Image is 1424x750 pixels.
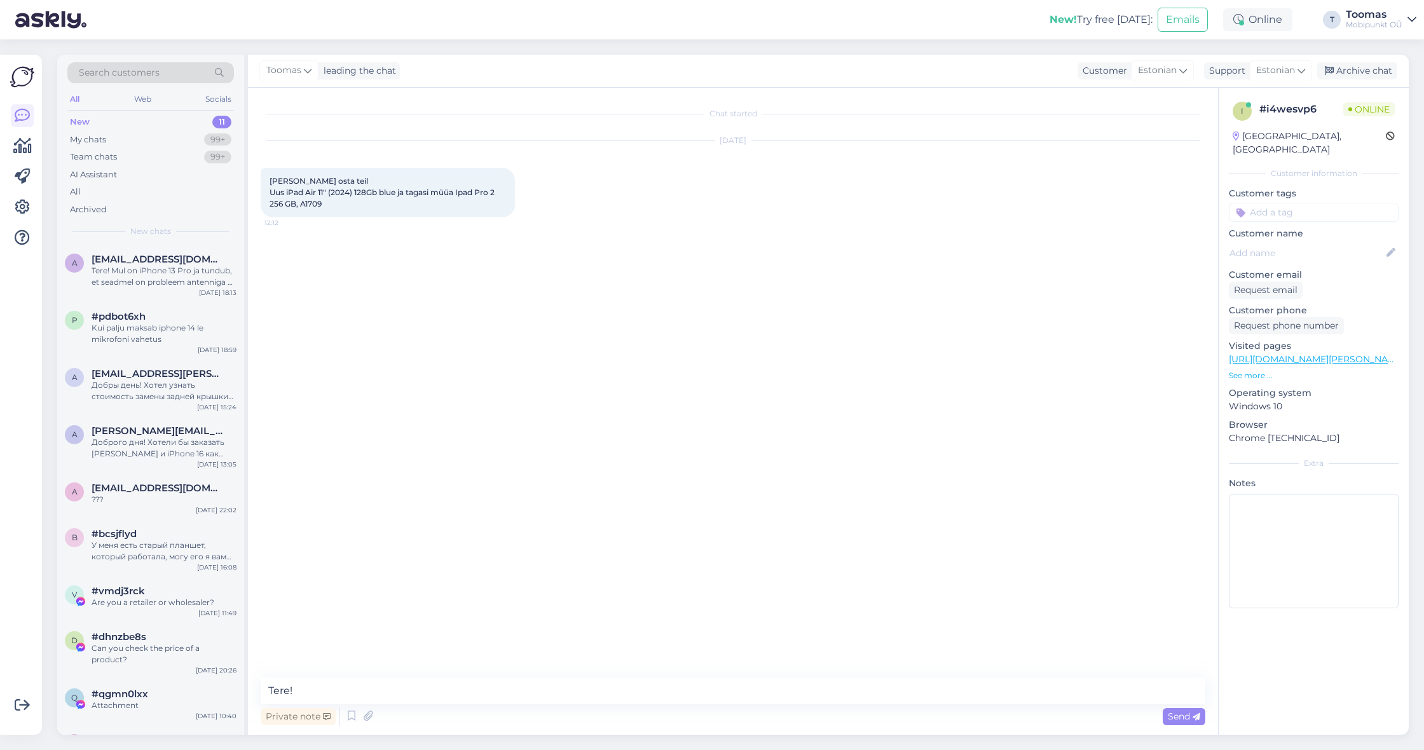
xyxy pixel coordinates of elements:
[70,133,106,146] div: My chats
[71,693,78,702] span: q
[270,176,496,208] span: [PERSON_NAME] osta teil Uus iPad Air 11" (2024) 128Gb blue ja tagasi müüa Ipad Pro 2 256 GB, A1709
[1323,11,1341,29] div: T
[261,108,1205,119] div: Chat started
[199,288,236,297] div: [DATE] 18:13
[198,608,236,618] div: [DATE] 11:49
[1256,64,1295,78] span: Estonian
[261,708,336,725] div: Private note
[92,265,236,288] div: Tere! Mul on iPhone 13 Pro ja tundub, et seadmel on probleem antenniga — mobiilne internet ei töö...
[72,533,78,542] span: b
[92,700,236,711] div: Attachment
[92,494,236,505] div: ???
[1229,317,1344,334] div: Request phone number
[92,688,148,700] span: #qgmn0lxx
[1229,370,1399,381] p: See more ...
[1259,102,1343,117] div: # i4wesvp6
[1229,203,1399,222] input: Add a tag
[72,258,78,268] span: a
[1078,64,1127,78] div: Customer
[196,505,236,515] div: [DATE] 22:02
[1229,432,1399,445] p: Chrome [TECHNICAL_ID]
[261,135,1205,146] div: [DATE]
[1317,62,1397,79] div: Archive chat
[1229,168,1399,179] div: Customer information
[1229,458,1399,469] div: Extra
[1229,400,1399,413] p: Windows 10
[92,425,224,437] span: a.popova@blak-it.com
[197,562,236,572] div: [DATE] 16:08
[72,430,78,439] span: a
[92,585,145,597] span: #vmdj3rck
[92,254,224,265] span: akuznetsova347@gmail.com
[1346,10,1416,30] a: ToomasMobipunkt OÜ
[79,66,160,79] span: Search customers
[212,116,231,128] div: 11
[1229,282,1303,299] div: Request email
[72,590,77,599] span: v
[1223,8,1292,31] div: Online
[72,372,78,382] span: a
[1229,268,1399,282] p: Customer email
[70,186,81,198] div: All
[72,487,78,496] span: a
[132,91,154,107] div: Web
[1204,64,1245,78] div: Support
[92,368,224,379] span: alexei.katsman@gmail.com
[1138,64,1177,78] span: Estonian
[1229,187,1399,200] p: Customer tags
[197,402,236,412] div: [DATE] 15:24
[198,345,236,355] div: [DATE] 18:59
[318,64,396,78] div: leading the chat
[1233,130,1386,156] div: [GEOGRAPHIC_DATA], [GEOGRAPHIC_DATA]
[1168,711,1200,722] span: Send
[92,482,224,494] span: andreimaleva@gmail.com
[70,116,90,128] div: New
[72,315,78,325] span: p
[196,665,236,675] div: [DATE] 20:26
[1229,353,1404,365] a: [URL][DOMAIN_NAME][PERSON_NAME]
[1229,339,1399,353] p: Visited pages
[1229,246,1384,260] input: Add name
[1229,386,1399,400] p: Operating system
[197,460,236,469] div: [DATE] 13:05
[203,91,234,107] div: Socials
[261,678,1205,704] textarea: Tere!
[130,226,171,237] span: New chats
[196,711,236,721] div: [DATE] 10:40
[92,597,236,608] div: Are you a retailer or wholesaler?
[1241,106,1243,116] span: i
[92,528,137,540] span: #bcsjflyd
[92,322,236,345] div: Kui palju maksab iphone 14 le mikrofoni vahetus
[70,203,107,216] div: Archived
[10,65,34,89] img: Askly Logo
[1050,13,1077,25] b: New!
[92,631,146,643] span: #dhnzbe8s
[1346,20,1402,30] div: Mobipunkt OÜ
[1229,418,1399,432] p: Browser
[1050,12,1153,27] div: Try free [DATE]:
[92,379,236,402] div: Добры день! Хотел узнать стоимость замены задней крышки на IPhone 15 Pro (разбита вся крышка вклю...
[1158,8,1208,32] button: Emails
[1343,102,1395,116] span: Online
[70,151,117,163] div: Team chats
[1346,10,1402,20] div: Toomas
[1229,477,1399,490] p: Notes
[67,91,82,107] div: All
[70,168,117,181] div: AI Assistant
[92,540,236,562] div: У меня есть старый планшет, который работала, могу его я вам сдать и получить другой планшет со с...
[264,218,312,228] span: 12:12
[204,151,231,163] div: 99+
[92,437,236,460] div: Доброго дня! Хотели бы заказать [PERSON_NAME] и iPhone 16 как юридическое лицо, куда можно обрати...
[92,643,236,665] div: Can you check the price of a product?
[92,311,146,322] span: #pdbot6xh
[71,636,78,645] span: d
[92,734,152,746] span: Raivel Rättel
[1229,227,1399,240] p: Customer name
[204,133,231,146] div: 99+
[266,64,301,78] span: Toomas
[1229,304,1399,317] p: Customer phone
